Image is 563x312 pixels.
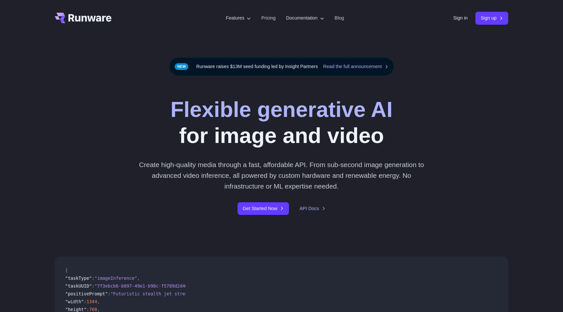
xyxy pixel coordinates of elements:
span: : [92,283,94,289]
span: 1344 [86,299,97,304]
label: Features [226,14,251,22]
span: : [108,291,110,296]
span: "positivePrompt" [65,291,108,296]
div: Runware raises $13M seed funding led by Insight Partners [169,57,394,76]
span: "7f3ebcb6-b897-49e1-b98c-f5789d2d40d7" [94,283,196,289]
span: "taskUUID" [65,283,92,289]
a: Pricing [261,14,276,22]
a: Blog [335,14,344,22]
span: , [97,307,100,312]
span: "taskType" [65,276,92,281]
span: : [92,276,94,281]
p: Create high-quality media through a fast, affordable API. From sub-second image generation to adv... [137,159,427,192]
a: API Docs [299,205,325,212]
a: Get Started Now [238,202,289,215]
span: "Futuristic stealth jet streaking through a neon-lit cityscape with glowing purple exhaust" [110,291,353,296]
span: , [97,299,100,304]
a: Sign up [475,12,508,24]
span: , [137,276,140,281]
a: Sign in [453,14,468,22]
span: { [65,268,68,273]
h1: for image and video [170,97,393,149]
label: Documentation [286,14,324,22]
span: "imageInference" [94,276,137,281]
span: : [86,307,89,312]
span: : [84,299,86,304]
span: 768 [89,307,97,312]
strong: Flexible generative AI [170,97,393,121]
a: Go to / [55,13,111,23]
a: Read the full announcement [323,63,388,70]
span: "width" [65,299,84,304]
span: "height" [65,307,86,312]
